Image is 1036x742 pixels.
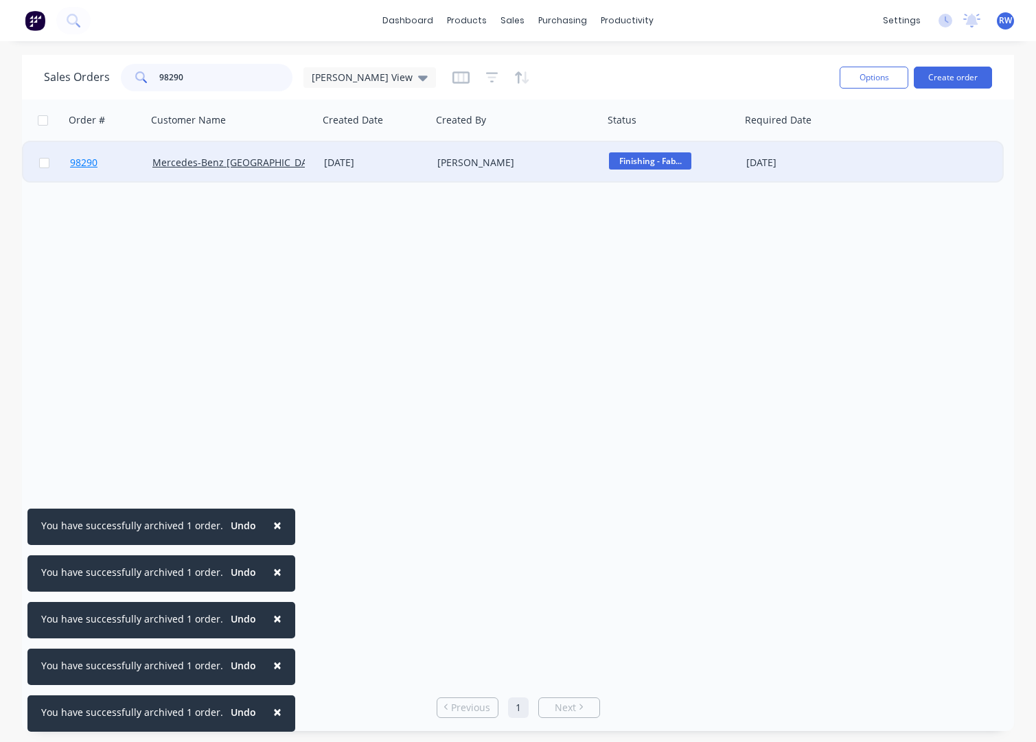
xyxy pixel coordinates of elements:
a: 98290 [70,142,152,183]
span: × [273,702,281,721]
div: You have successfully archived 1 order. [41,705,223,719]
a: Previous page [437,701,498,715]
button: Undo [223,515,264,536]
span: RW [999,14,1012,27]
button: Undo [223,656,264,676]
button: Close [260,602,295,635]
span: Finishing - Fab... [609,152,691,170]
div: Status [608,113,636,127]
button: Undo [223,609,264,629]
a: dashboard [376,10,440,31]
ul: Pagination [431,697,606,718]
button: Create order [914,67,992,89]
span: × [273,609,281,628]
button: Close [260,649,295,682]
div: You have successfully archived 1 order. [41,658,223,673]
div: Customer Name [151,113,226,127]
span: Previous [451,701,490,715]
h1: Sales Orders [44,71,110,84]
div: [DATE] [746,156,855,170]
button: Undo [223,562,264,583]
div: settings [876,10,928,31]
span: × [273,515,281,535]
a: Page 1 is your current page [508,697,529,718]
span: × [273,562,281,581]
span: [PERSON_NAME] View [312,70,413,84]
div: You have successfully archived 1 order. [41,518,223,533]
button: Close [260,555,295,588]
div: productivity [594,10,660,31]
img: Factory [25,10,45,31]
span: × [273,656,281,675]
div: purchasing [531,10,594,31]
button: Options [840,67,908,89]
div: Required Date [745,113,811,127]
div: Created Date [323,113,383,127]
a: Next page [539,701,599,715]
span: Next [555,701,576,715]
div: Created By [436,113,486,127]
div: You have successfully archived 1 order. [41,612,223,626]
input: Search... [159,64,293,91]
div: You have successfully archived 1 order. [41,565,223,579]
button: Undo [223,702,264,723]
div: sales [494,10,531,31]
div: Order # [69,113,105,127]
div: [DATE] [324,156,426,170]
button: Close [260,509,295,542]
div: products [440,10,494,31]
div: [PERSON_NAME] [437,156,590,170]
span: 98290 [70,156,97,170]
a: Mercedes-Benz [GEOGRAPHIC_DATA]. [152,156,324,169]
button: Close [260,695,295,728]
